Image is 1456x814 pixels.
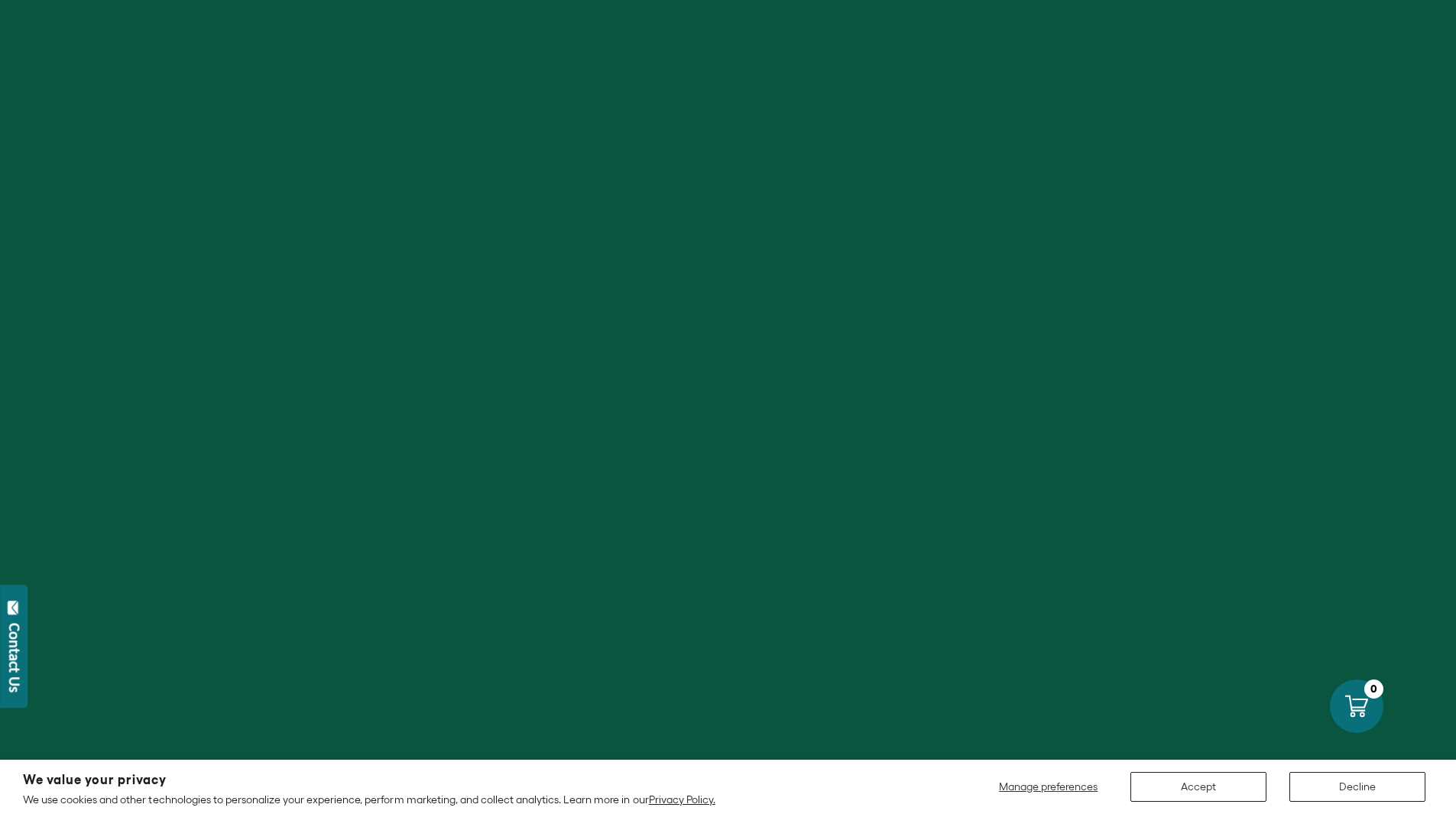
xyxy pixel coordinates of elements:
h2: We value your privacy [23,773,715,786]
button: Manage preferences [990,772,1107,802]
div: 0 [1364,679,1383,699]
p: We use cookies and other technologies to personalize your experience, perform marketing, and coll... [23,793,715,806]
div: Contact Us [7,623,22,692]
span: Manage preferences [999,780,1098,793]
a: Privacy Policy. [649,793,715,806]
button: Accept [1130,772,1266,802]
button: Decline [1289,772,1425,802]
